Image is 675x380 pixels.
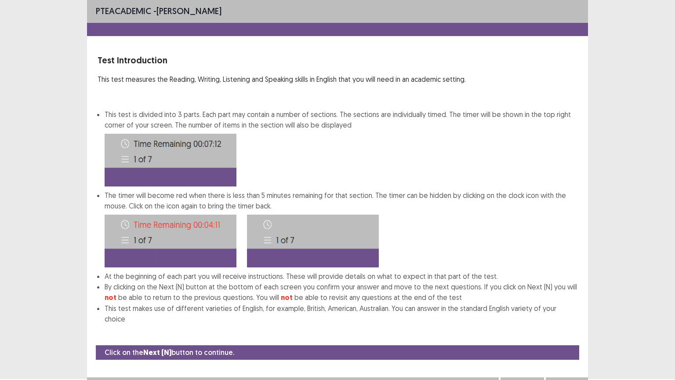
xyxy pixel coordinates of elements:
[105,271,577,281] li: At the beginning of each part you will receive instructions. These will provide details on what t...
[105,109,577,186] li: This test is divided into 3 parts. Each part may contain a number of sections. The sections are i...
[105,215,236,267] img: Time-image
[247,215,379,267] img: Time-image
[105,293,116,302] strong: not
[96,4,221,18] p: - [PERSON_NAME]
[105,281,577,303] li: By clicking on the Next (N) button at the bottom of each screen you confirm your answer and move ...
[105,190,577,271] li: The timer will become red when there is less than 5 minutes remaining for that section. The timer...
[98,74,577,84] p: This test measures the Reading, Writing, Listening and Speaking skills in English that you will n...
[96,5,151,16] span: PTE academic
[98,54,577,67] p: Test Introduction
[105,134,236,186] img: Time-image
[105,303,577,324] li: This test makes use of different varieties of English, for example, British, American, Australian...
[143,348,171,357] strong: Next (N)
[281,293,293,302] strong: not
[105,347,234,358] p: Click on the button to continue.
